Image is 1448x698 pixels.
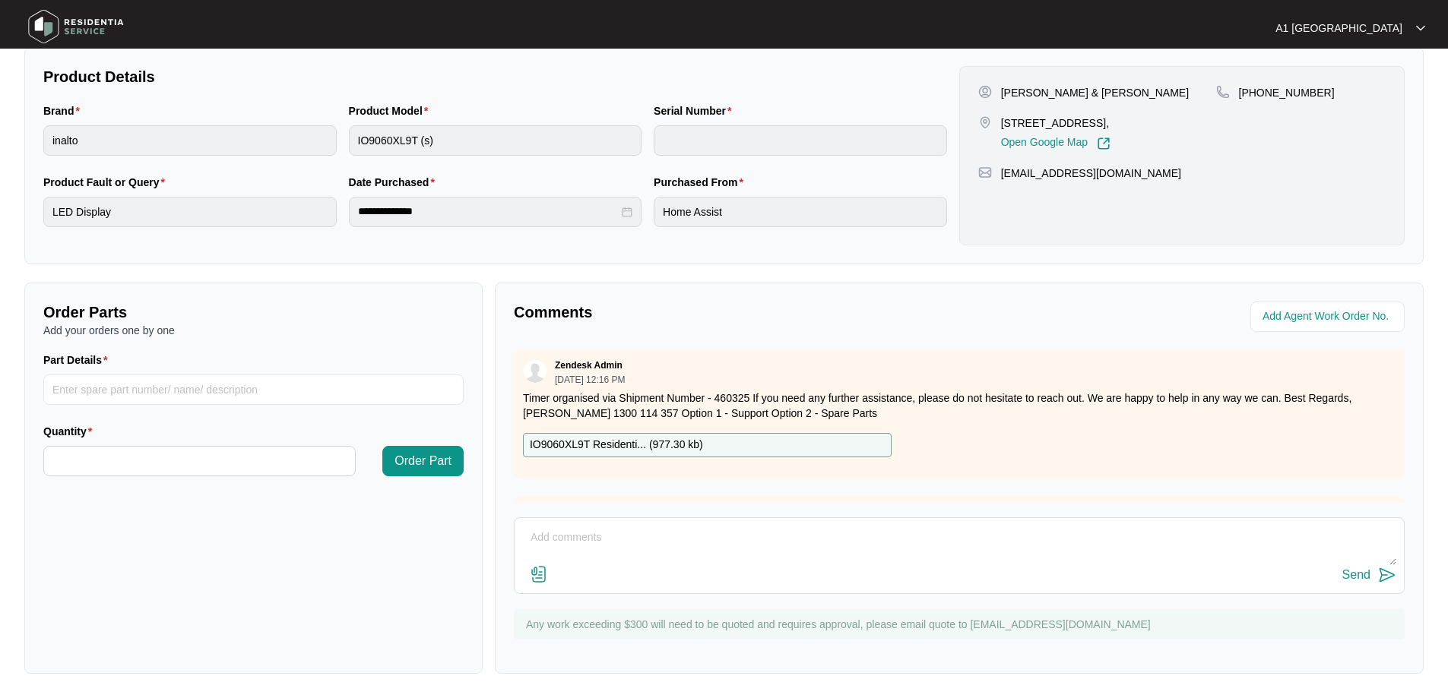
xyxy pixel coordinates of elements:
label: Purchased From [654,175,749,190]
img: user-pin [978,85,992,99]
p: [DATE] 12:16 PM [555,375,625,384]
p: [PERSON_NAME] & [PERSON_NAME] [1001,85,1189,100]
p: A1 [GEOGRAPHIC_DATA] [1275,21,1402,36]
img: residentia service logo [23,4,129,49]
input: Part Details [43,374,464,405]
span: Order Part [394,452,452,470]
img: send-icon.svg [1378,566,1396,584]
p: Order Parts [43,302,464,323]
img: file-attachment-doc.svg [530,565,548,583]
img: map-pin [978,166,992,179]
input: Product Fault or Query [43,197,337,227]
input: Brand [43,125,337,156]
label: Serial Number [654,103,737,118]
label: Product Model [349,103,435,118]
a: Open Google Map [1001,137,1111,150]
label: Quantity [43,424,98,439]
input: Serial Number [654,125,947,156]
button: Order Part [382,446,464,476]
p: [STREET_ADDRESS], [1001,115,1111,131]
label: Product Fault or Query [43,175,171,190]
div: Send [1342,568,1370,582]
input: Add Agent Work Order No. [1263,308,1396,326]
img: map-pin [1216,85,1230,99]
label: Brand [43,103,86,118]
p: Product Details [43,66,947,87]
img: Link-External [1097,137,1111,150]
img: map-pin [978,115,992,129]
img: user.svg [524,360,547,383]
p: IO9060XL9T Residenti... ( 977.30 kb ) [530,437,703,453]
input: Product Model [349,125,642,156]
p: [PHONE_NUMBER] [1239,85,1335,100]
input: Quantity [44,447,355,475]
label: Date Purchased [349,175,441,190]
p: Timer organised via Shipment Number - 460325 If you need any further assistance, please do not he... [523,390,1396,421]
p: Zendesk Admin [555,359,623,371]
input: Date Purchased [358,204,619,220]
p: Any work exceeding $300 will need to be quoted and requires approval, please email quote to [EMAI... [526,617,1397,632]
button: Send [1342,565,1396,586]
p: [EMAIL_ADDRESS][DOMAIN_NAME] [1001,166,1181,181]
label: Part Details [43,352,114,368]
p: Comments [514,302,949,323]
input: Purchased From [654,197,947,227]
p: Add your orders one by one [43,323,464,338]
img: dropdown arrow [1416,24,1425,32]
